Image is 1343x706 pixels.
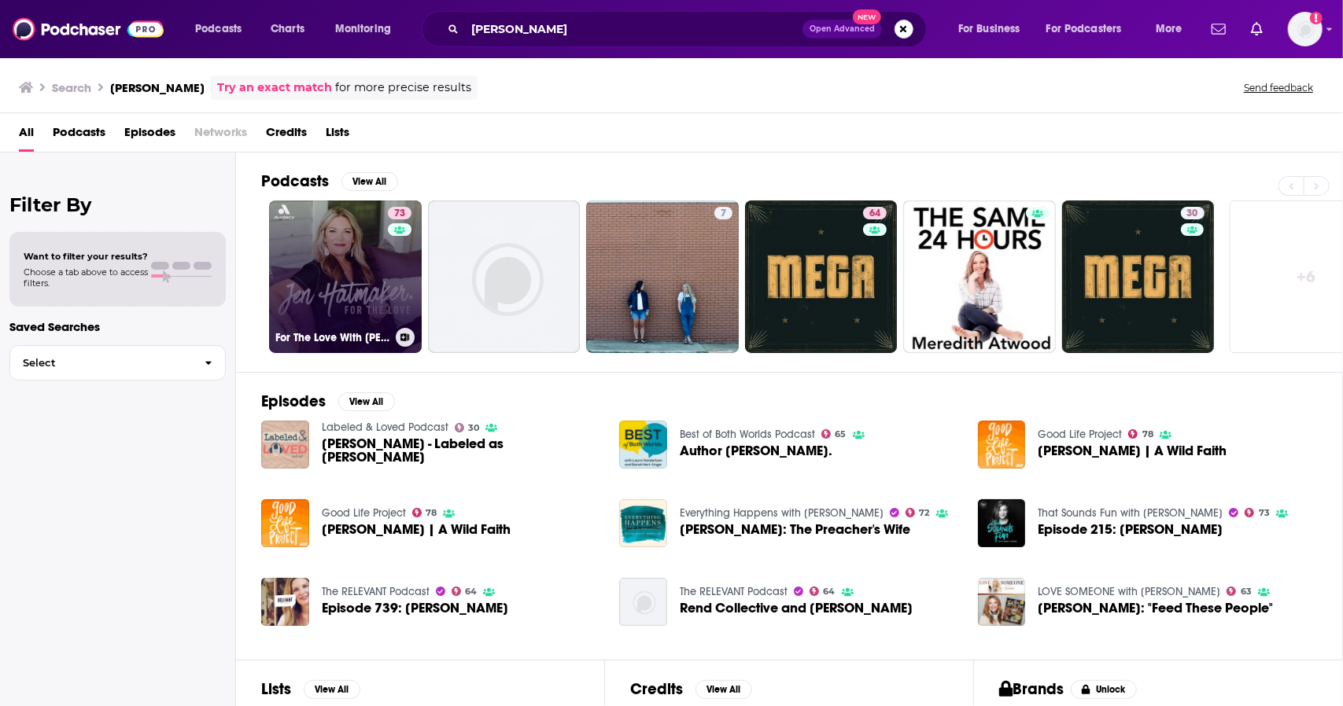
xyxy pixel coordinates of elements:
[322,523,511,536] a: Jen Hatmaker | A Wild Faith
[1038,444,1227,458] a: Jen Hatmaker | A Wild Faith
[1245,508,1270,517] a: 73
[1145,17,1202,42] button: open menu
[802,20,882,39] button: Open AdvancedNew
[1036,17,1145,42] button: open menu
[920,509,930,517] span: 72
[1038,601,1273,615] span: [PERSON_NAME]: "Feed These People"
[260,17,314,42] a: Charts
[10,358,192,368] span: Select
[261,679,360,699] a: ListsView All
[465,588,477,595] span: 64
[745,200,898,353] a: 64
[1038,444,1227,458] span: [PERSON_NAME] | A Wild Faith
[630,679,752,699] a: CreditsView All
[680,601,913,615] span: Rend Collective and [PERSON_NAME]
[338,392,395,411] button: View All
[304,680,360,699] button: View All
[1245,16,1269,42] a: Show notifications dropdown
[269,200,422,353] a: 73For The Love With [PERSON_NAME] Podcast
[863,207,887,219] a: 64
[680,428,815,441] a: Best of Both Worlds Podcast
[184,17,262,42] button: open menu
[810,586,836,596] a: 64
[261,679,291,699] h2: Lists
[810,25,875,33] span: Open Advanced
[1071,680,1138,699] button: Unlock
[324,17,411,42] button: open menu
[261,392,326,411] h2: Episodes
[322,523,511,536] span: [PERSON_NAME] | A Wild Faith
[322,506,406,520] a: Good Life Project
[1239,81,1318,94] button: Send feedback
[821,429,847,439] a: 65
[978,421,1026,469] img: Jen Hatmaker | A Wild Faith
[869,206,880,222] span: 64
[680,444,832,458] span: Author [PERSON_NAME].
[680,506,884,520] a: Everything Happens with Kate Bowler
[1038,506,1223,520] a: That Sounds Fun with Annie F. Downs
[1181,207,1205,219] a: 30
[326,120,349,152] a: Lists
[24,267,148,289] span: Choose a tab above to access filters.
[1038,523,1223,536] span: Episode 215: [PERSON_NAME]
[124,120,175,152] a: Episodes
[1288,12,1323,46] img: User Profile
[261,499,309,547] img: Jen Hatmaker | A Wild Faith
[1288,12,1323,46] span: Logged in as CaveHenricks
[978,578,1026,626] a: JEN HATMAKER: "Feed These People"
[24,251,148,262] span: Want to filter your results?
[322,437,601,464] a: Jen Hatmaker - Labeled as Jen Hatmaker
[261,421,309,469] img: Jen Hatmaker - Labeled as Jen Hatmaker
[680,444,832,458] a: Author Jen Hatmaker.
[388,207,411,219] a: 73
[1142,431,1153,438] span: 78
[619,421,667,469] a: Author Jen Hatmaker.
[468,425,479,432] span: 30
[465,17,802,42] input: Search podcasts, credits, & more...
[1038,428,1122,441] a: Good Life Project
[619,578,667,626] img: Rend Collective and Jen Hatmaker
[13,14,164,44] a: Podchaser - Follow, Share and Rate Podcasts
[322,601,508,615] a: Episode 739: Jen Hatmaker
[261,171,398,191] a: PodcastsView All
[1062,200,1215,353] a: 30
[906,508,930,517] a: 72
[194,120,247,152] span: Networks
[19,120,34,152] a: All
[437,11,942,47] div: Search podcasts, credits, & more...
[455,423,480,432] a: 30
[1128,429,1153,439] a: 78
[1310,12,1323,24] svg: Add a profile image
[9,319,226,334] p: Saved Searches
[426,509,437,517] span: 78
[217,79,332,97] a: Try an exact match
[261,578,309,626] img: Episode 739: Jen Hatmaker
[836,431,847,438] span: 65
[721,206,726,222] span: 7
[9,193,226,216] h2: Filter By
[630,679,683,699] h2: Credits
[266,120,307,152] span: Credits
[195,18,242,40] span: Podcasts
[271,18,304,40] span: Charts
[52,80,91,95] h3: Search
[1046,18,1122,40] span: For Podcasters
[261,171,329,191] h2: Podcasts
[978,499,1026,547] img: Episode 215: Jen Hatmaker
[412,508,437,517] a: 78
[1038,585,1220,598] a: LOVE SOMEONE with Delilah
[680,523,910,536] a: Jen Hatmaker: The Preacher's Wife
[619,499,667,547] img: Jen Hatmaker: The Preacher's Wife
[322,585,430,598] a: The RELEVANT Podcast
[999,679,1064,699] h2: Brands
[1038,601,1273,615] a: JEN HATMAKER: "Feed These People"
[1205,16,1232,42] a: Show notifications dropdown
